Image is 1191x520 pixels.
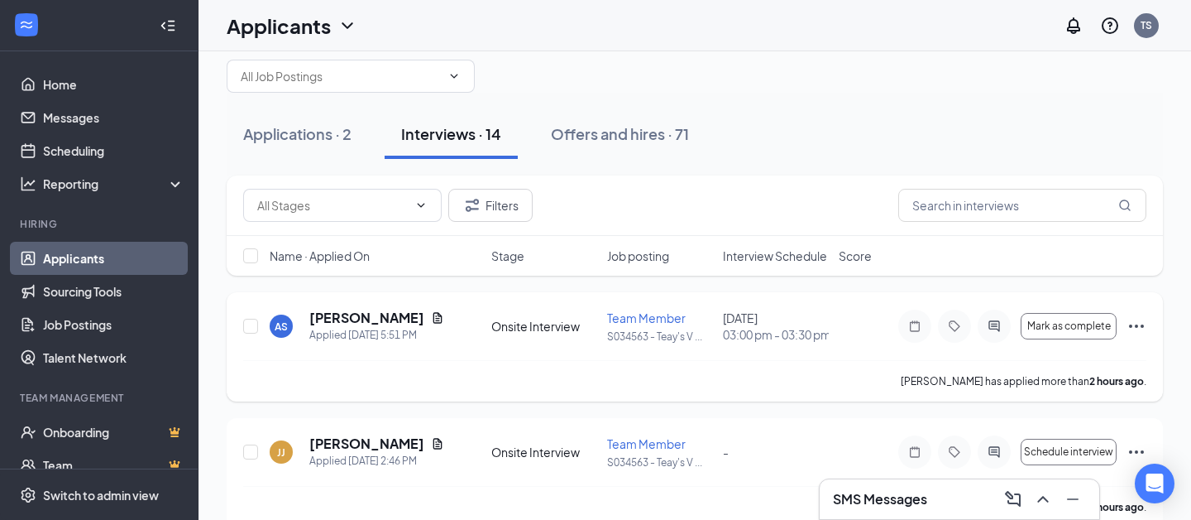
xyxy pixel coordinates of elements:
[43,341,184,374] a: Talent Network
[43,275,184,308] a: Sourcing Tools
[18,17,35,33] svg: WorkstreamLogo
[491,318,597,335] div: Onsite Interview
[1021,439,1117,465] button: Schedule interview
[309,435,424,453] h5: [PERSON_NAME]
[901,374,1146,388] p: [PERSON_NAME] has applied more than .
[20,391,181,405] div: Team Management
[414,199,428,212] svg: ChevronDown
[1089,375,1144,388] b: 2 hours ago
[723,248,827,264] span: Interview Schedule
[1003,489,1023,509] svg: ComposeMessage
[43,416,184,449] a: OnboardingCrown
[905,320,925,333] svg: Note
[160,17,176,34] svg: Collapse
[607,455,713,469] p: S034563 - Teay's V ...
[1126,316,1146,336] svg: Ellipses
[491,248,524,264] span: Stage
[431,437,444,450] svg: Document
[20,176,36,192] svg: Analysis
[1059,486,1086,513] button: Minimize
[431,311,444,325] svg: Document
[1100,16,1120,36] svg: QuestionInfo
[1063,489,1083,509] svg: Minimize
[607,311,686,325] span: Team Member
[1033,489,1053,509] svg: ChevronUp
[43,487,159,503] div: Switch to admin view
[401,123,501,144] div: Interviews · 14
[607,330,713,344] p: S034563 - Teay's V ...
[277,445,285,460] div: JJ
[839,248,872,264] span: Score
[898,189,1146,222] input: Search in interviews
[1000,486,1026,513] button: ComposeMessage
[1118,199,1131,212] svg: MagnifyingGlass
[20,487,36,503] svg: Settings
[1141,18,1152,32] div: TS
[905,445,925,459] svg: Note
[607,436,686,451] span: Team Member
[723,326,829,343] span: 03:00 pm - 03:30 pm
[241,67,441,85] input: All Job Postings
[43,176,185,192] div: Reporting
[723,445,729,460] span: -
[448,189,533,222] button: Filter Filters
[309,309,424,327] h5: [PERSON_NAME]
[1027,320,1111,332] span: Mark as complete
[1021,313,1117,339] button: Mark as complete
[20,217,181,231] div: Hiring
[337,16,357,36] svg: ChevronDown
[984,445,1004,459] svg: ActiveChat
[243,123,352,144] div: Applications · 2
[551,123,689,144] div: Offers and hires · 71
[1030,486,1056,513] button: ChevronUp
[1064,16,1083,36] svg: Notifications
[945,445,964,459] svg: Tag
[1135,464,1174,503] div: Open Intercom Messenger
[43,308,184,341] a: Job Postings
[227,12,331,40] h1: Applicants
[833,490,927,508] h3: SMS Messages
[43,449,184,482] a: TeamCrown
[491,444,597,460] div: Onsite Interview
[270,248,370,264] span: Name · Applied On
[984,320,1004,333] svg: ActiveChat
[1089,501,1144,513] b: 5 hours ago
[945,320,964,333] svg: Tag
[1126,442,1146,462] svg: Ellipses
[607,248,669,264] span: Job posting
[43,242,184,275] a: Applicants
[43,101,184,134] a: Messages
[723,310,829,343] div: [DATE]
[309,453,444,469] div: Applied [DATE] 2:46 PM
[257,196,408,214] input: All Stages
[462,195,482,215] svg: Filter
[309,327,444,344] div: Applied [DATE] 5:51 PM
[275,320,288,334] div: AS
[447,70,461,83] svg: ChevronDown
[43,134,184,167] a: Scheduling
[1024,446,1113,458] span: Schedule interview
[43,68,184,101] a: Home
